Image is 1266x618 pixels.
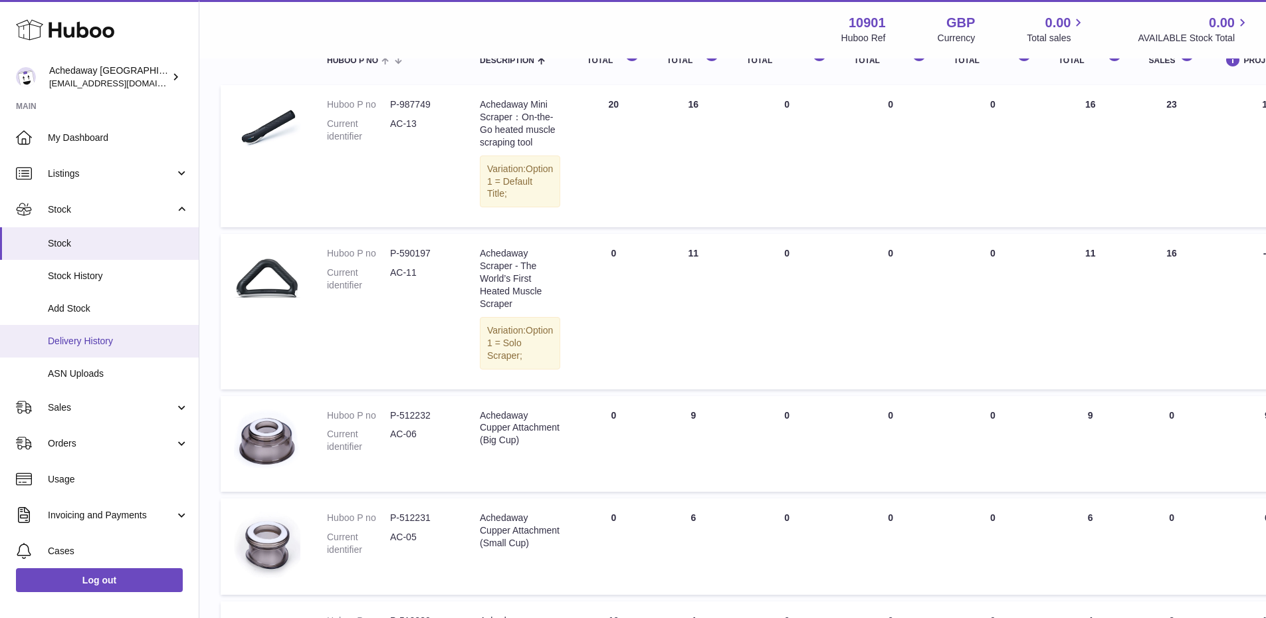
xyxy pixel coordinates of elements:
td: 9 [653,396,733,492]
span: Option 1 = Solo Scraper; [487,325,553,361]
span: Invoicing and Payments [48,509,175,522]
strong: 10901 [849,14,886,32]
td: 0 [574,396,653,492]
span: Option 1 = Default Title; [487,163,553,199]
img: product image [234,98,300,165]
td: 16 [1136,234,1208,389]
a: 0.00 AVAILABLE Stock Total [1138,14,1250,45]
span: Usage [48,473,189,486]
a: Log out [16,568,183,592]
span: Delivery History [48,335,189,348]
dt: Huboo P no [327,98,390,111]
strong: GBP [946,14,975,32]
dt: Huboo P no [327,409,390,422]
td: 16 [1045,85,1136,227]
div: Currency [938,32,976,45]
div: Variation: [480,155,560,208]
div: Variation: [480,317,560,369]
span: [EMAIL_ADDRESS][DOMAIN_NAME] [49,78,195,88]
span: Huboo P no [327,56,378,65]
span: Orders [48,437,175,450]
dt: Huboo P no [327,247,390,260]
span: Listings [48,167,175,180]
td: 0 [1136,396,1208,492]
td: 11 [1045,234,1136,389]
a: 0.00 Total sales [1027,14,1086,45]
span: 0 [990,248,996,258]
dt: Current identifier [327,266,390,292]
td: 0 [733,85,841,227]
div: Achedaway Cupper Attachment (Small Cup) [480,512,560,550]
span: Stock [48,237,189,250]
td: 0 [841,396,940,492]
td: 0 [574,498,653,595]
dd: P-590197 [390,247,453,260]
span: ASN Uploads [48,367,189,380]
span: 0.00 [1045,14,1071,32]
td: 9 [1045,396,1136,492]
td: 0 [841,498,940,595]
dd: AC-05 [390,531,453,556]
dd: AC-06 [390,428,453,453]
td: 6 [1045,498,1136,595]
dd: AC-13 [390,118,453,143]
td: 11 [653,234,733,389]
span: 0 [990,99,996,110]
span: Stock History [48,270,189,282]
dt: Current identifier [327,118,390,143]
div: Huboo Ref [841,32,886,45]
td: 0 [733,396,841,492]
div: Achedaway [GEOGRAPHIC_DATA] [49,64,169,90]
div: Achedaway Cupper Attachment (Big Cup) [480,409,560,447]
span: 0.00 [1209,14,1235,32]
dt: Huboo P no [327,512,390,524]
td: 0 [733,234,841,389]
img: product image [234,512,300,578]
span: 0 [990,410,996,421]
div: Achedaway Scraper - The World’s First Heated Muscle Scraper [480,247,560,310]
img: product image [234,247,300,314]
span: 0 [990,512,996,523]
dt: Current identifier [327,428,390,453]
td: 23 [1136,85,1208,227]
dd: P-512232 [390,409,453,422]
span: Total sales [1027,32,1086,45]
td: 0 [733,498,841,595]
span: My Dashboard [48,132,189,144]
dd: AC-11 [390,266,453,292]
img: admin@newpb.co.uk [16,67,36,87]
td: 6 [653,498,733,595]
dt: Current identifier [327,531,390,556]
span: Stock [48,203,175,216]
img: product image [234,409,300,476]
span: Cases [48,545,189,558]
span: AVAILABLE Stock Total [1138,32,1250,45]
dd: P-512231 [390,512,453,524]
td: 16 [653,85,733,227]
td: 0 [841,234,940,389]
dd: P-987749 [390,98,453,111]
span: Description [480,56,534,65]
div: Achedaway Mini Scraper：On-the-Go heated muscle scraping tool [480,98,560,149]
td: 0 [841,85,940,227]
span: Sales [48,401,175,414]
td: 0 [1136,498,1208,595]
span: Add Stock [48,302,189,315]
td: 0 [574,234,653,389]
td: 20 [574,85,653,227]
